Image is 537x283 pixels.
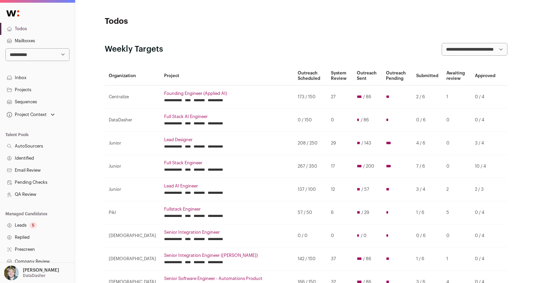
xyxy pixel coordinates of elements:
td: 173 / 150 [294,86,327,109]
td: 0 / 6 [412,109,442,132]
td: 1 / 6 [412,247,442,271]
td: 12 [327,178,353,201]
span: / 86 [361,117,369,123]
img: Wellfound [3,7,23,20]
td: 2 / 3 [471,178,499,201]
h2: Weekly Targets [105,44,163,55]
span: / 86 [363,256,371,262]
td: 0 [442,109,471,132]
td: 0 [442,132,471,155]
td: 137 / 100 [294,178,327,201]
td: 27 [327,86,353,109]
img: 6494470-medium_jpg [4,266,19,280]
td: 3 / 4 [412,178,442,201]
td: 4 / 6 [412,132,442,155]
button: Open dropdown [5,110,56,119]
td: Pikl [105,201,160,224]
th: Outreach Scheduled [294,66,327,86]
span: / 0 [361,233,367,238]
th: Awaiting review [442,66,471,86]
td: Junior [105,132,160,155]
a: Lead Designer [164,137,290,143]
td: 0 / 6 [412,224,442,247]
td: 17 [327,155,353,178]
td: 208 / 250 [294,132,327,155]
a: Full Stack Engineer [164,160,290,166]
td: 0 [327,224,353,247]
td: 0 / 4 [471,247,499,271]
td: 1 / 6 [412,201,442,224]
td: 2 [442,178,471,201]
td: 0 / 4 [471,201,499,224]
td: 29 [327,132,353,155]
h1: Todos [105,16,239,27]
td: 10 / 4 [471,155,499,178]
td: 7 / 6 [412,155,442,178]
td: 267 / 350 [294,155,327,178]
th: Outreach Pending [382,66,412,86]
span: / 143 [361,140,371,146]
span: / 57 [361,187,369,192]
th: Project [160,66,294,86]
td: Junior [105,178,160,201]
div: 5 [29,222,37,229]
a: Lead AI Engineer [164,183,290,189]
td: 0 / 4 [471,109,499,132]
td: 0 / 150 [294,109,327,132]
td: 0 / 0 [294,224,327,247]
td: 0 [442,224,471,247]
td: Junior [105,155,160,178]
td: [DEMOGRAPHIC_DATA] [105,247,160,271]
td: Centralize [105,86,160,109]
p: [PERSON_NAME] [23,268,59,273]
a: Senior Integration Engineer ([PERSON_NAME]) [164,253,290,258]
a: Fullstack Engineer [164,207,290,212]
a: Senior Integration Engineer [164,230,290,235]
td: 0 / 4 [471,224,499,247]
td: 1 [442,86,471,109]
th: System Review [327,66,353,86]
td: 0 [442,155,471,178]
span: / 29 [361,210,369,215]
td: 142 / 150 [294,247,327,271]
td: 57 / 50 [294,201,327,224]
th: Approved [471,66,499,86]
td: 5 [442,201,471,224]
td: [DEMOGRAPHIC_DATA] [105,224,160,247]
p: DataDasher [23,273,46,278]
div: Project Context [5,112,47,117]
td: 2 / 6 [412,86,442,109]
span: / 86 [363,94,371,100]
td: 3 / 4 [471,132,499,155]
span: / 200 [363,164,374,169]
td: 1 [442,247,471,271]
td: DataDasher [105,109,160,132]
th: Submitted [412,66,442,86]
a: Founding Engineer (Applied AI) [164,91,290,96]
td: 0 [327,109,353,132]
td: 6 [327,201,353,224]
a: Full Stack AI Engineer [164,114,290,119]
td: 0 / 4 [471,86,499,109]
a: Senior Software Engineer - Automations Product [164,276,290,281]
td: 37 [327,247,353,271]
th: Outreach Sent [353,66,382,86]
button: Open dropdown [3,266,60,280]
th: Organization [105,66,160,86]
